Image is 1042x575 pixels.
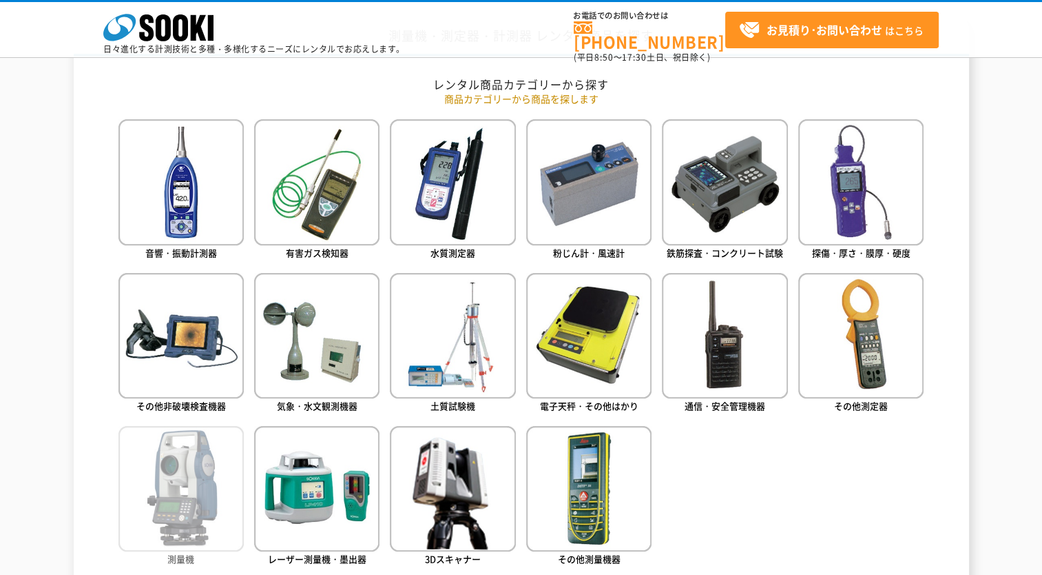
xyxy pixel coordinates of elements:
img: 水質測定器 [390,119,515,245]
span: お電話でのお問い合わせは [574,12,725,20]
a: 気象・水文観測機器 [254,273,379,416]
img: その他非破壊検査機器 [118,273,244,399]
p: 商品カテゴリーから商品を探します [118,92,924,106]
span: その他測定器 [834,399,888,412]
span: 土質試験機 [430,399,475,412]
span: 探傷・厚さ・膜厚・硬度 [812,246,910,259]
span: はこちら [739,20,924,41]
span: 3Dスキャナー [425,552,481,565]
a: 水質測定器 [390,119,515,262]
img: 粉じん計・風速計 [526,119,652,245]
a: 有害ガス検知器 [254,119,379,262]
img: 測量機 [118,426,244,552]
span: 電子天秤・その他はかり [540,399,638,412]
span: 測量機 [167,552,194,565]
span: 通信・安全管理機器 [685,399,765,412]
img: 電子天秤・その他はかり [526,273,652,399]
a: レーザー測量機・墨出器 [254,426,379,569]
img: 鉄筋探査・コンクリート試験 [662,119,787,245]
a: その他測量機器 [526,426,652,569]
a: 探傷・厚さ・膜厚・硬度 [798,119,924,262]
a: [PHONE_NUMBER] [574,21,725,50]
a: 測量機 [118,426,244,569]
img: 有害ガス検知器 [254,119,379,245]
img: その他測定器 [798,273,924,399]
span: 音響・振動計測器 [145,246,217,259]
img: 土質試験機 [390,273,515,399]
span: 8:50 [594,51,614,63]
span: 粉じん計・風速計 [553,246,625,259]
img: 気象・水文観測機器 [254,273,379,399]
span: レーザー測量機・墨出器 [268,552,366,565]
p: 日々進化する計測技術と多種・多様化するニーズにレンタルでお応えします。 [103,45,405,53]
a: 電子天秤・その他はかり [526,273,652,416]
span: 有害ガス検知器 [286,246,348,259]
img: 音響・振動計測器 [118,119,244,245]
a: その他非破壊検査機器 [118,273,244,416]
span: (平日 ～ 土日、祝日除く) [574,51,710,63]
span: その他非破壊検査機器 [136,399,226,412]
img: レーザー測量機・墨出器 [254,426,379,552]
img: 探傷・厚さ・膜厚・硬度 [798,119,924,245]
span: 17:30 [622,51,647,63]
a: 3Dスキャナー [390,426,515,569]
a: 音響・振動計測器 [118,119,244,262]
img: 通信・安全管理機器 [662,273,787,399]
a: 土質試験機 [390,273,515,416]
a: お見積り･お問い合わせはこちら [725,12,939,48]
a: その他測定器 [798,273,924,416]
span: 水質測定器 [430,246,475,259]
span: 気象・水文観測機器 [277,399,357,412]
a: 粉じん計・風速計 [526,119,652,262]
span: その他測量機器 [558,552,621,565]
a: 鉄筋探査・コンクリート試験 [662,119,787,262]
span: 鉄筋探査・コンクリート試験 [667,246,783,259]
strong: お見積り･お問い合わせ [767,21,882,38]
h2: レンタル商品カテゴリーから探す [118,77,924,92]
img: その他測量機器 [526,426,652,552]
img: 3Dスキャナー [390,426,515,552]
a: 通信・安全管理機器 [662,273,787,416]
